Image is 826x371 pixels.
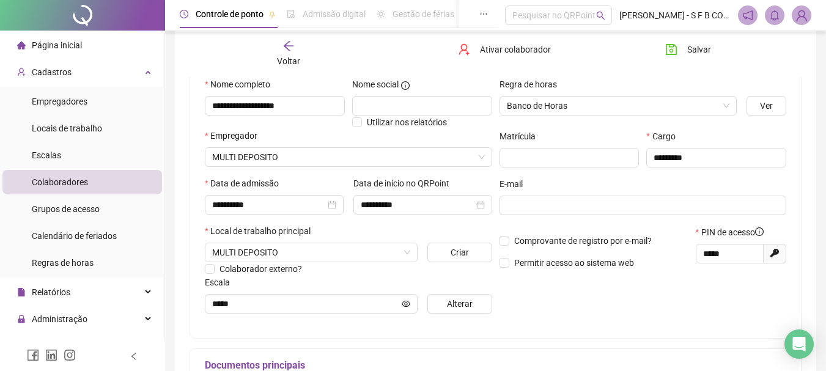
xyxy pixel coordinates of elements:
[769,10,780,21] span: bell
[514,236,652,246] span: Comprovante de registro por e-mail?
[27,349,39,361] span: facebook
[755,227,764,236] span: info-circle
[205,78,278,91] label: Nome completo
[451,246,469,259] span: Criar
[219,264,302,274] span: Colaborador externo?
[701,226,764,239] span: PIN de acesso
[656,40,720,59] button: Salvar
[212,243,410,262] span: RUA IRANI, N° 75F, SANTA TEREZINHA SANTO ANTONIO DE JESUS – BAHIA
[282,40,295,52] span: arrow-left
[32,123,102,133] span: Locais de trabalho
[205,224,319,238] label: Local de trabalho principal
[180,10,188,18] span: clock-circle
[427,294,492,314] button: Alterar
[205,276,238,289] label: Escala
[352,78,399,91] span: Nome social
[500,78,565,91] label: Regra de horas
[377,10,385,18] span: sun
[760,99,773,112] span: Ver
[303,9,366,19] span: Admissão digital
[401,81,410,90] span: info-circle
[277,56,300,66] span: Voltar
[479,10,488,18] span: ellipsis
[458,43,470,56] span: user-add
[353,177,457,190] label: Data de início no QRPoint
[268,11,276,18] span: pushpin
[45,349,57,361] span: linkedin
[212,148,485,166] span: MULTI DEPOSITO E ARMAZEM LIMITADA
[196,9,264,19] span: Controle de ponto
[596,11,605,20] span: search
[32,67,72,77] span: Cadastros
[130,352,138,361] span: left
[402,299,410,308] span: eye
[500,177,531,191] label: E-mail
[17,41,26,50] span: home
[747,96,786,116] button: Ver
[367,117,447,127] span: Utilizar nos relatórios
[687,43,711,56] span: Salvar
[32,40,82,50] span: Página inicial
[32,258,94,268] span: Regras de horas
[393,9,454,19] span: Gestão de férias
[17,315,26,323] span: lock
[32,231,117,241] span: Calendário de feriados
[205,177,287,190] label: Data de admissão
[792,6,811,24] img: 82559
[480,43,551,56] span: Ativar colaborador
[32,314,87,324] span: Administração
[205,129,265,142] label: Empregador
[447,297,473,310] span: Alterar
[646,130,683,143] label: Cargo
[665,43,677,56] span: save
[32,341,79,351] span: Exportações
[449,40,560,59] button: Ativar colaborador
[32,150,61,160] span: Escalas
[32,177,88,187] span: Colaboradores
[784,329,814,359] div: Open Intercom Messenger
[64,349,76,361] span: instagram
[514,258,634,268] span: Permitir acesso ao sistema web
[32,97,87,106] span: Empregadores
[32,204,100,214] span: Grupos de acesso
[427,243,492,262] button: Criar
[17,288,26,296] span: file
[507,97,730,115] span: Banco de Horas
[742,10,753,21] span: notification
[500,130,544,143] label: Matrícula
[619,9,731,22] span: [PERSON_NAME] - S F B COMERCIO DE MOVEIS E ELETRO
[287,10,295,18] span: file-done
[32,287,70,297] span: Relatórios
[17,68,26,76] span: user-add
